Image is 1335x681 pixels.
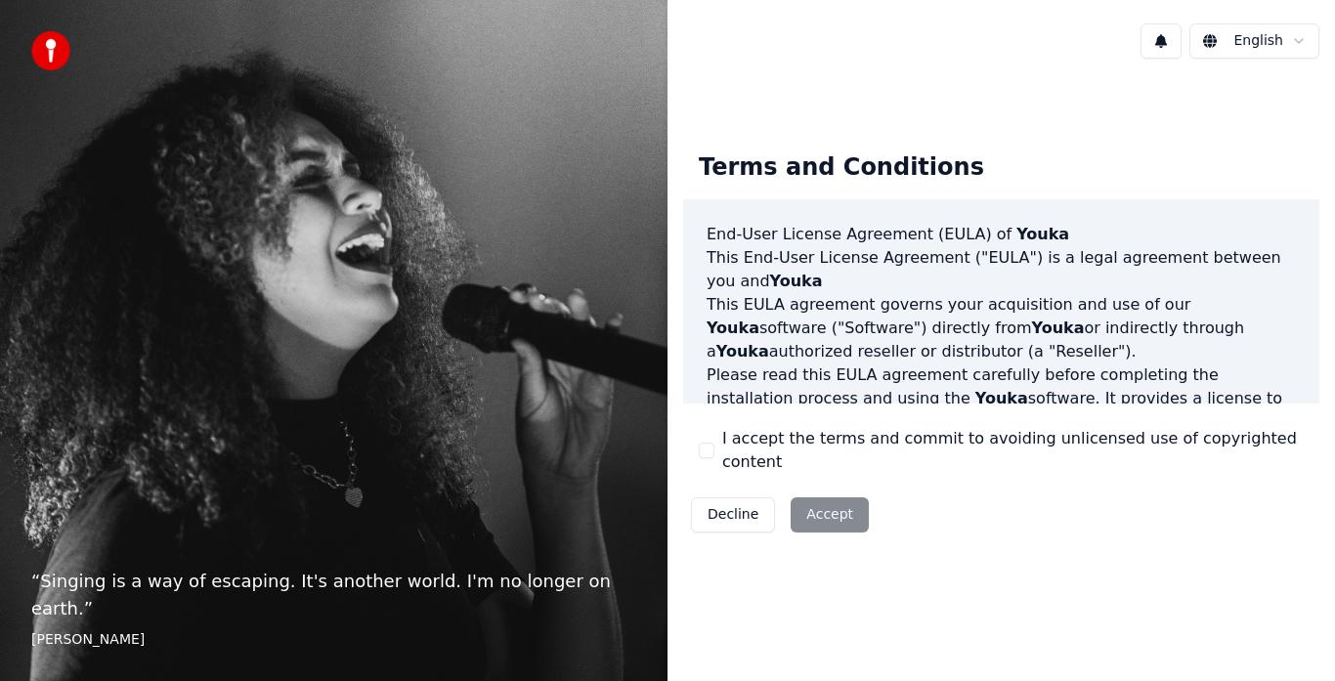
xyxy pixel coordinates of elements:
footer: [PERSON_NAME] [31,630,636,650]
span: Youka [770,272,823,290]
p: This EULA agreement governs your acquisition and use of our software ("Software") directly from o... [707,293,1296,363]
span: Youka [707,319,759,337]
span: Youka [975,389,1028,407]
span: Youka [1016,225,1069,243]
div: Terms and Conditions [683,137,1000,199]
span: Youka [1032,319,1085,337]
span: Youka [716,342,769,361]
label: I accept the terms and commit to avoiding unlicensed use of copyrighted content [722,427,1304,474]
p: “ Singing is a way of escaping. It's another world. I'm no longer on earth. ” [31,568,636,622]
p: This End-User License Agreement ("EULA") is a legal agreement between you and [707,246,1296,293]
button: Decline [691,497,775,532]
p: Please read this EULA agreement carefully before completing the installation process and using th... [707,363,1296,457]
img: youka [31,31,70,70]
h3: End-User License Agreement (EULA) of [707,223,1296,246]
